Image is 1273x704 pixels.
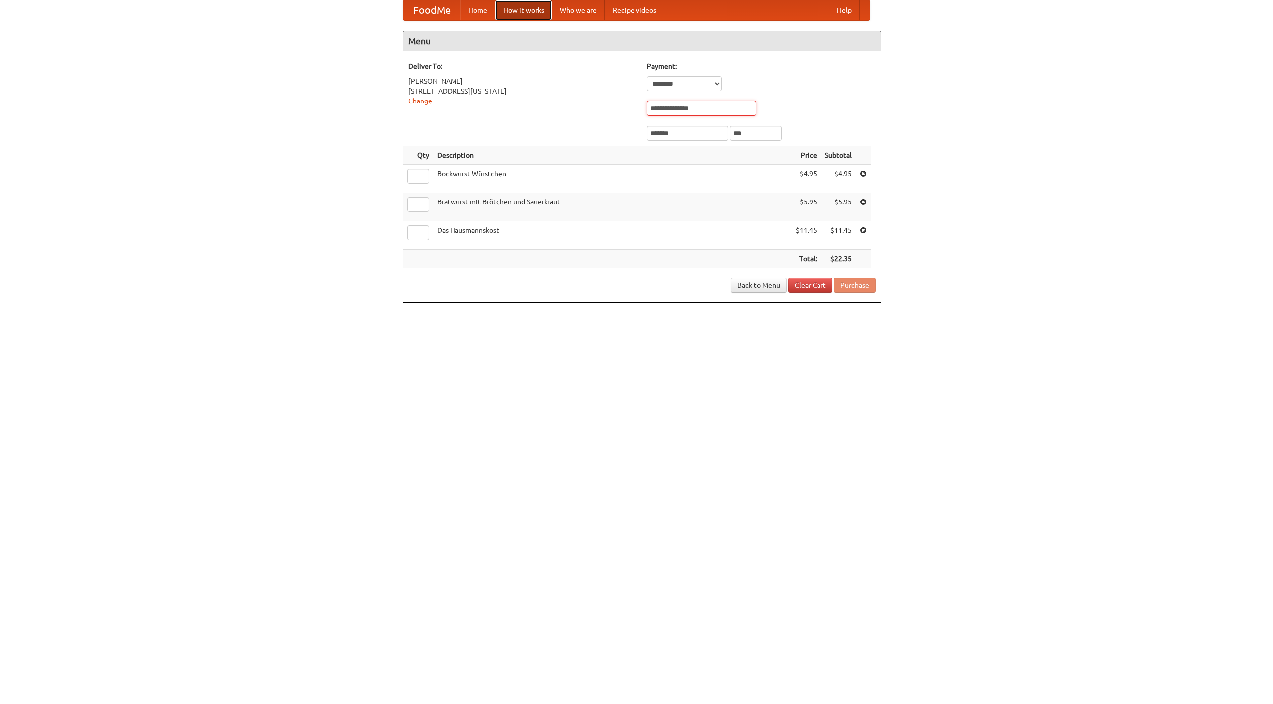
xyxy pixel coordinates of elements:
[821,250,856,268] th: $22.35
[403,31,881,51] h4: Menu
[433,193,792,221] td: Bratwurst mit Brötchen und Sauerkraut
[792,146,821,165] th: Price
[433,221,792,250] td: Das Hausmannskost
[605,0,664,20] a: Recipe videos
[552,0,605,20] a: Who we are
[433,146,792,165] th: Description
[408,86,637,96] div: [STREET_ADDRESS][US_STATE]
[792,221,821,250] td: $11.45
[792,193,821,221] td: $5.95
[408,61,637,71] h5: Deliver To:
[821,221,856,250] td: $11.45
[731,278,787,293] a: Back to Menu
[821,193,856,221] td: $5.95
[834,278,876,293] button: Purchase
[821,146,856,165] th: Subtotal
[792,250,821,268] th: Total:
[495,0,552,20] a: How it works
[403,0,460,20] a: FoodMe
[408,76,637,86] div: [PERSON_NAME]
[647,61,876,71] h5: Payment:
[821,165,856,193] td: $4.95
[788,278,832,293] a: Clear Cart
[408,97,432,105] a: Change
[403,146,433,165] th: Qty
[792,165,821,193] td: $4.95
[433,165,792,193] td: Bockwurst Würstchen
[460,0,495,20] a: Home
[829,0,860,20] a: Help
